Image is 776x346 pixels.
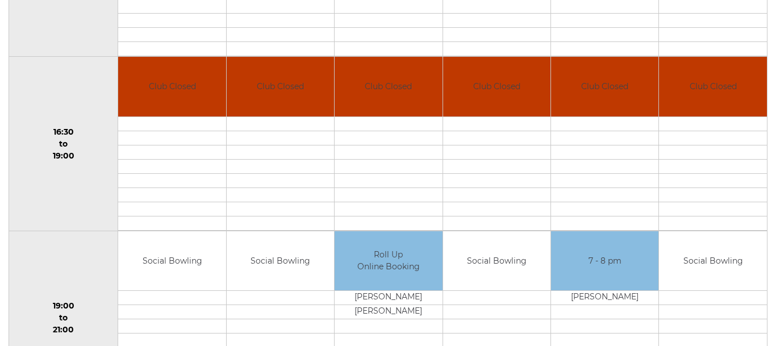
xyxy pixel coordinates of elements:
[551,291,658,305] td: [PERSON_NAME]
[335,57,442,116] td: Club Closed
[335,305,442,319] td: [PERSON_NAME]
[227,231,334,291] td: Social Bowling
[659,57,767,116] td: Club Closed
[551,231,658,291] td: 7 - 8 pm
[227,57,334,116] td: Club Closed
[118,231,226,291] td: Social Bowling
[118,57,226,116] td: Club Closed
[9,57,118,231] td: 16:30 to 19:00
[443,231,550,291] td: Social Bowling
[335,231,442,291] td: Roll Up Online Booking
[659,231,767,291] td: Social Bowling
[443,57,550,116] td: Club Closed
[551,57,658,116] td: Club Closed
[335,291,442,305] td: [PERSON_NAME]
